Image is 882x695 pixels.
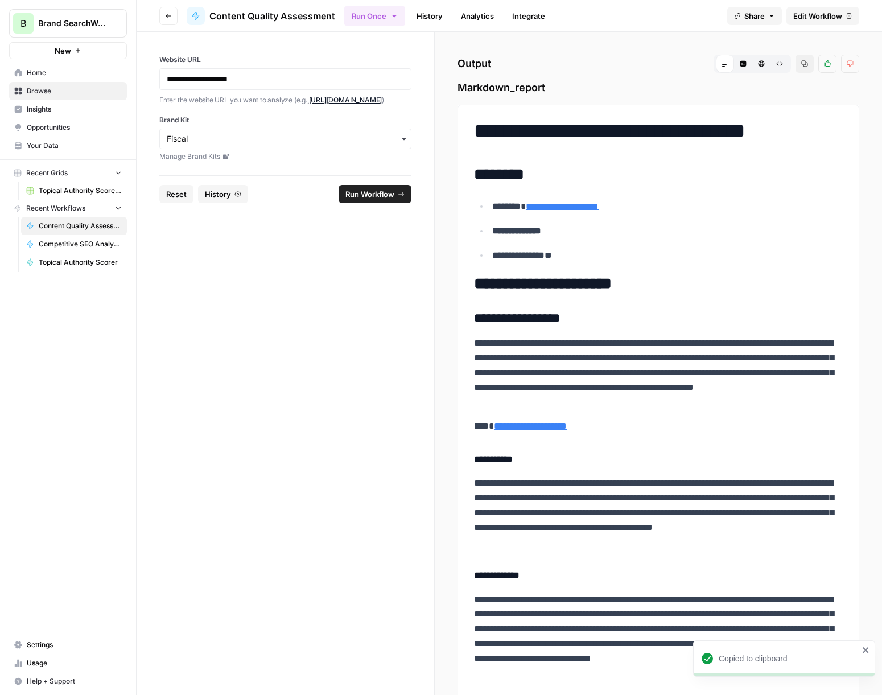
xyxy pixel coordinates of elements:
span: Share [744,10,765,22]
span: Usage [27,658,122,668]
a: Content Quality Assessment [187,7,335,25]
button: Workspace: Brand SearchWorks [9,9,127,38]
span: Edit Workflow [793,10,842,22]
a: Insights [9,100,127,118]
a: Usage [9,654,127,672]
a: Topical Authority Scorer [21,253,127,272]
span: Home [27,68,122,78]
span: Your Data [27,141,122,151]
span: Markdown_report [458,80,859,96]
button: Run Workflow [339,185,411,203]
a: Content Quality Assessment [21,217,127,235]
span: Run Workflow [345,188,394,200]
span: History [205,188,231,200]
span: Recent Workflows [26,203,85,213]
h2: Output [458,55,859,73]
button: Recent Workflows [9,200,127,217]
span: New [55,45,71,56]
span: Content Quality Assessment [209,9,335,23]
label: Brand Kit [159,115,411,125]
span: Insights [27,104,122,114]
a: Home [9,64,127,82]
input: Fiscal [167,133,404,145]
button: Recent Grids [9,165,127,182]
span: Settings [27,640,122,650]
a: [URL][DOMAIN_NAME] [309,96,382,104]
div: Copied to clipboard [719,653,859,664]
span: Topical Authority Score & Action Plan [39,186,122,196]
button: Share [727,7,782,25]
a: Competitive SEO Analysis - Content Gaps [21,235,127,253]
span: Brand SearchWorks [38,18,107,29]
span: Topical Authority Scorer [39,257,122,268]
span: B [20,17,26,30]
p: Enter the website URL you want to analyze (e.g., ) [159,94,411,106]
a: History [410,7,450,25]
button: Run Once [344,6,405,26]
span: Reset [166,188,187,200]
span: Content Quality Assessment [39,221,122,231]
button: Reset [159,185,193,203]
button: close [862,645,870,655]
a: Browse [9,82,127,100]
button: Help + Support [9,672,127,690]
a: Edit Workflow [786,7,859,25]
span: Help + Support [27,676,122,686]
a: Your Data [9,137,127,155]
button: History [198,185,248,203]
a: Opportunities [9,118,127,137]
a: Analytics [454,7,501,25]
label: Website URL [159,55,411,65]
span: Opportunities [27,122,122,133]
button: New [9,42,127,59]
a: Manage Brand Kits [159,151,411,162]
a: Integrate [505,7,552,25]
span: Browse [27,86,122,96]
a: Settings [9,636,127,654]
a: Topical Authority Score & Action Plan [21,182,127,200]
span: Competitive SEO Analysis - Content Gaps [39,239,122,249]
span: Recent Grids [26,168,68,178]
